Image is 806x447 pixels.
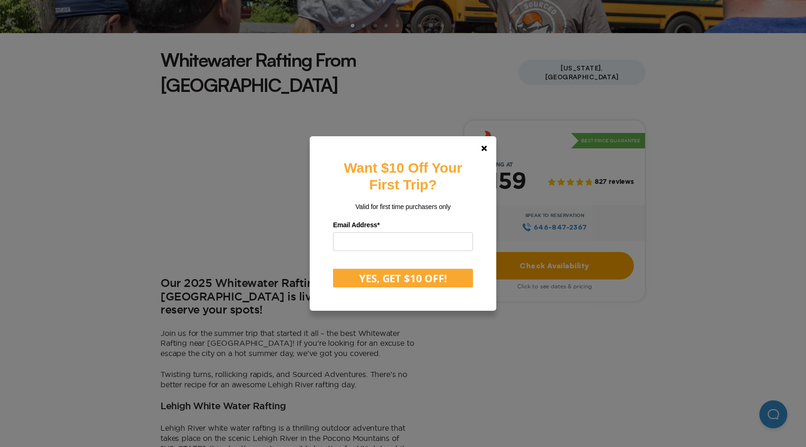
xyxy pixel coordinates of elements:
[473,137,495,160] a: Close
[355,203,451,210] span: Valid for first time purchasers only
[344,160,462,192] strong: Want $10 Off Your First Trip?
[333,218,473,232] label: Email Address
[377,221,380,229] span: Required
[333,269,473,287] button: YES, GET $10 OFF!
